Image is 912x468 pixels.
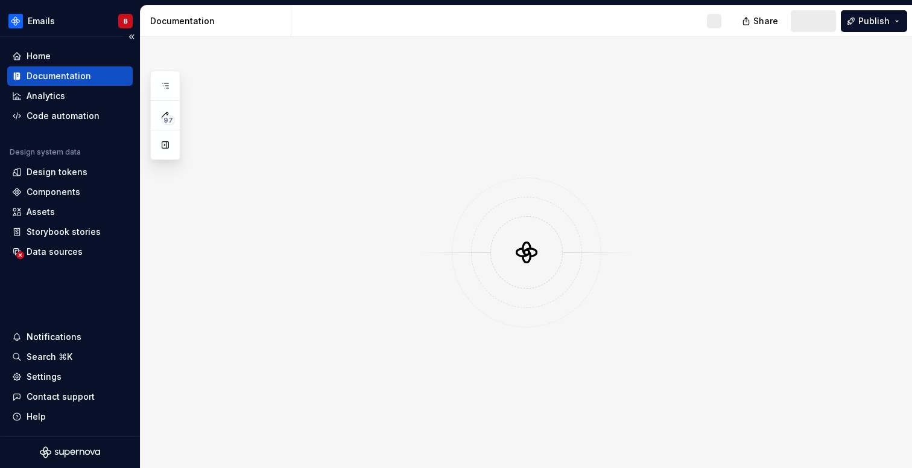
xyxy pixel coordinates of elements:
button: Contact support [7,387,133,406]
div: Documentation [27,70,91,82]
a: Code automation [7,106,133,126]
div: Documentation [150,15,286,27]
img: 87691e09-aac2-46b6-b153-b9fe4eb63333.png [8,14,23,28]
a: Design tokens [7,162,133,182]
a: Analytics [7,86,133,106]
button: Collapse sidebar [123,28,140,45]
a: Components [7,182,133,202]
div: Notifications [27,331,81,343]
div: Emails [28,15,55,27]
span: Publish [858,15,890,27]
span: Share [753,15,778,27]
svg: Supernova Logo [40,446,100,458]
a: Settings [7,367,133,386]
div: Search ⌘K [27,351,72,363]
div: Design system data [10,147,81,157]
div: Design tokens [27,166,87,178]
button: Share [736,10,786,32]
button: Search ⌘K [7,347,133,367]
div: Contact support [27,391,95,403]
div: Help [27,411,46,423]
button: EmailsB [2,8,138,34]
div: Components [27,186,80,198]
span: 97 [162,115,175,125]
div: Settings [27,371,62,383]
a: Storybook stories [7,222,133,242]
button: Help [7,407,133,426]
button: Notifications [7,327,133,347]
div: Code automation [27,110,100,122]
div: Home [27,50,51,62]
div: Analytics [27,90,65,102]
a: Data sources [7,242,133,261]
div: Assets [27,206,55,218]
a: Home [7,46,133,66]
div: Data sources [27,246,83,258]
div: Storybook stories [27,226,101,238]
a: Assets [7,202,133,222]
div: B [124,16,128,26]
button: Publish [841,10,907,32]
a: Documentation [7,66,133,86]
